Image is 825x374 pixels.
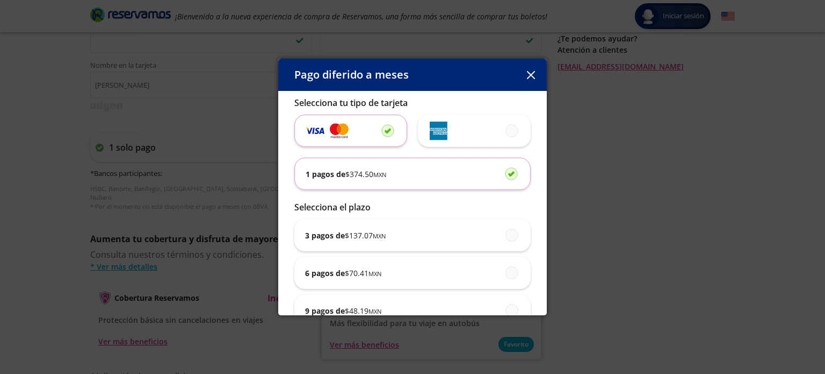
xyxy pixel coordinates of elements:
small: MXN [373,171,386,179]
img: svg+xml;base64,PD94bWwgdmVyc2lvbj0iMS4wIiBlbmNvZGluZz0iVVRGLTgiIHN0YW5kYWxvbmU9Im5vIj8+Cjxzdmcgd2... [330,122,349,139]
span: $ 137.07 [345,230,386,241]
p: 9 pagos de [305,305,381,316]
small: MXN [368,307,381,315]
small: MXN [368,270,381,278]
span: $ 70.41 [345,267,381,279]
p: Pago diferido a meses [294,67,409,83]
p: 3 pagos de [305,230,386,241]
img: svg+xml;base64,PD94bWwgdmVyc2lvbj0iMS4wIiBlbmNvZGluZz0iVVRGLTgiIHN0YW5kYWxvbmU9Im5vIj8+Cjxzdmcgd2... [306,124,324,137]
span: $ 48.19 [345,305,381,316]
p: Selecciona el plazo [294,201,531,214]
p: Selecciona tu tipo de tarjeta [294,96,531,109]
p: 6 pagos de [305,267,381,279]
small: MXN [373,232,386,240]
img: svg+xml;base64,PD94bWwgdmVyc2lvbj0iMS4wIiBlbmNvZGluZz0iVVRGLTgiIHN0YW5kYWxvbmU9Im5vIj8+Cjxzdmcgd2... [429,122,447,140]
p: 1 pagos de [306,168,386,180]
span: $ 374.50 [345,168,386,180]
